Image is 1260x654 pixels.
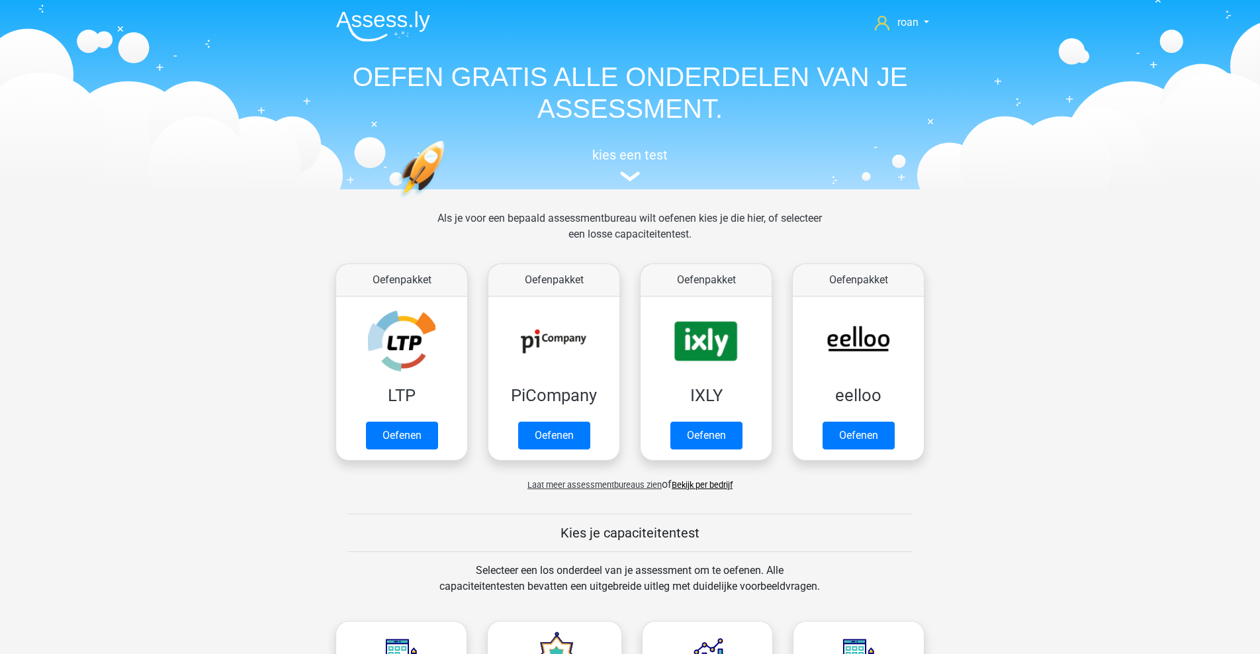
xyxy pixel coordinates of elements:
a: Oefenen [823,422,895,449]
a: Oefenen [670,422,742,449]
div: Als je voor een bepaald assessmentbureau wilt oefenen kies je die hier, of selecteer een losse ca... [427,210,832,258]
img: Assessly [336,11,430,42]
div: of [326,466,934,492]
a: roan [870,15,934,30]
a: Oefenen [518,422,590,449]
img: oefenen [398,140,496,260]
a: Bekijk per bedrijf [672,480,733,490]
img: assessment [620,171,640,181]
a: Oefenen [366,422,438,449]
h5: kies een test [326,147,934,163]
span: Laat meer assessmentbureaus zien [527,480,662,490]
div: Selecteer een los onderdeel van je assessment om te oefenen. Alle capaciteitentesten bevatten een... [427,563,832,610]
a: kies een test [326,147,934,182]
h1: OEFEN GRATIS ALLE ONDERDELEN VAN JE ASSESSMENT. [326,61,934,124]
span: roan [897,16,919,28]
h5: Kies je capaciteitentest [347,525,913,541]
